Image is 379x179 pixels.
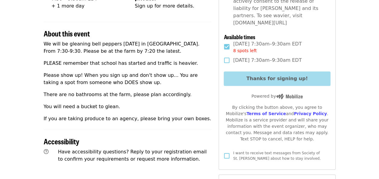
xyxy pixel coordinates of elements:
[276,94,303,99] img: Powered by Mobilize
[44,40,212,55] p: We will be gleaning bell peppers [DATE] in [GEOGRAPHIC_DATA]. From 7:30-9:30. Please be at the fa...
[251,94,303,99] span: Powered by
[246,111,286,116] a: Terms of Service
[233,151,321,161] span: I want to receive text messages from Society of St. [PERSON_NAME] about how to stay involved.
[294,111,327,116] a: Privacy Policy
[44,60,212,67] p: PLEASE remember that school has started and traffic is heavier.
[233,48,257,53] span: 8 spots left
[233,40,302,54] span: [DATE] 7:30am–9:30am EDT
[44,103,212,110] p: You will need a bucket to glean.
[224,33,255,41] span: Available times
[44,72,212,86] p: Please show up! When you sign up and don't show up... You are taking a spot from someone who DOES...
[44,28,90,39] span: About this event
[224,104,330,142] div: By clicking the button above, you agree to Mobilize's and . Mobilize is a service provider and wi...
[224,71,330,86] button: Thanks for signing up!
[44,91,212,98] p: There are no bathrooms at the farm, please plan accordingly.
[44,115,212,122] p: If you are taking produce to an agency, please bring your own boxes.
[58,149,207,162] span: Have accessibility questions? Reply to your registration email to confirm your requirements or re...
[44,136,79,146] span: Accessibility
[135,3,194,9] span: Sign up for more details.
[52,2,98,10] div: + 1 more day
[233,57,302,64] span: [DATE] 7:30am–9:30am EDT
[44,149,49,155] i: question-circle icon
